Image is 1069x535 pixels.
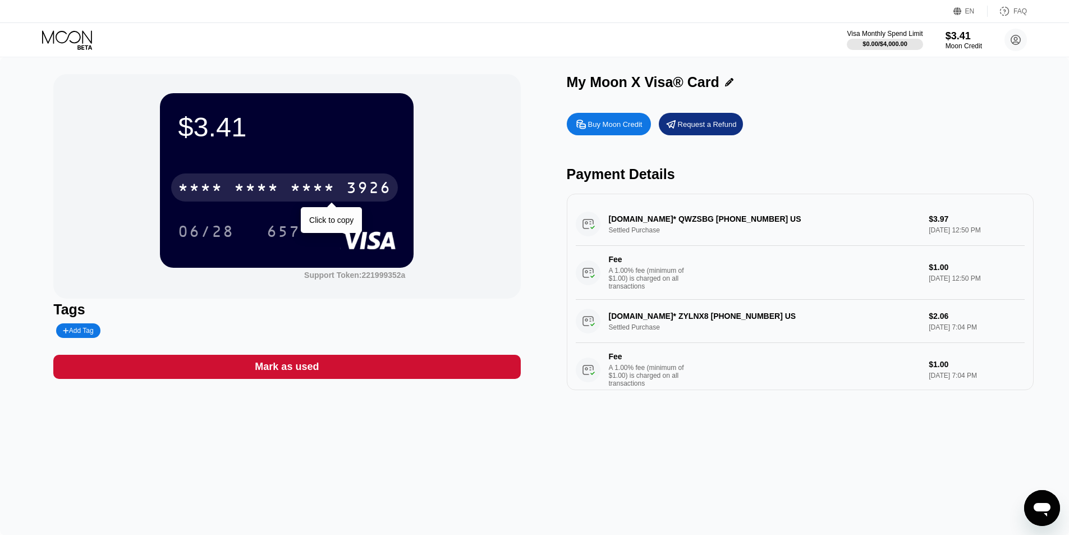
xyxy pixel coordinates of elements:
[567,113,651,135] div: Buy Moon Credit
[609,352,687,361] div: Fee
[169,217,242,245] div: 06/28
[53,355,520,379] div: Mark as used
[304,271,405,280] div: Support Token: 221999352a
[659,113,743,135] div: Request a Refund
[63,327,93,335] div: Add Tag
[847,30,923,38] div: Visa Monthly Spend Limit
[1013,7,1027,15] div: FAQ
[929,360,1024,369] div: $1.00
[267,224,300,242] div: 657
[946,30,982,42] div: $3.41
[1024,490,1060,526] iframe: 启动消息传送窗口的按钮
[178,111,396,143] div: $3.41
[946,30,982,50] div: $3.41Moon Credit
[929,372,1024,379] div: [DATE] 7:04 PM
[609,364,693,387] div: A 1.00% fee (minimum of $1.00) is charged on all transactions
[862,40,907,47] div: $0.00 / $4,000.00
[953,6,988,17] div: EN
[255,360,319,373] div: Mark as used
[929,275,1024,282] div: [DATE] 12:50 PM
[567,74,719,90] div: My Moon X Visa® Card
[309,216,354,225] div: Click to copy
[988,6,1027,17] div: FAQ
[56,323,100,338] div: Add Tag
[576,343,1025,397] div: FeeA 1.00% fee (minimum of $1.00) is charged on all transactions$1.00[DATE] 7:04 PM
[576,246,1025,300] div: FeeA 1.00% fee (minimum of $1.00) is charged on all transactions$1.00[DATE] 12:50 PM
[304,271,405,280] div: Support Token:221999352a
[346,180,391,198] div: 3926
[847,30,923,50] div: Visa Monthly Spend Limit$0.00/$4,000.00
[609,255,687,264] div: Fee
[965,7,975,15] div: EN
[178,224,234,242] div: 06/28
[567,166,1034,182] div: Payment Details
[929,263,1024,272] div: $1.00
[678,120,737,129] div: Request a Refund
[588,120,643,129] div: Buy Moon Credit
[53,301,520,318] div: Tags
[946,42,982,50] div: Moon Credit
[609,267,693,290] div: A 1.00% fee (minimum of $1.00) is charged on all transactions
[258,217,309,245] div: 657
